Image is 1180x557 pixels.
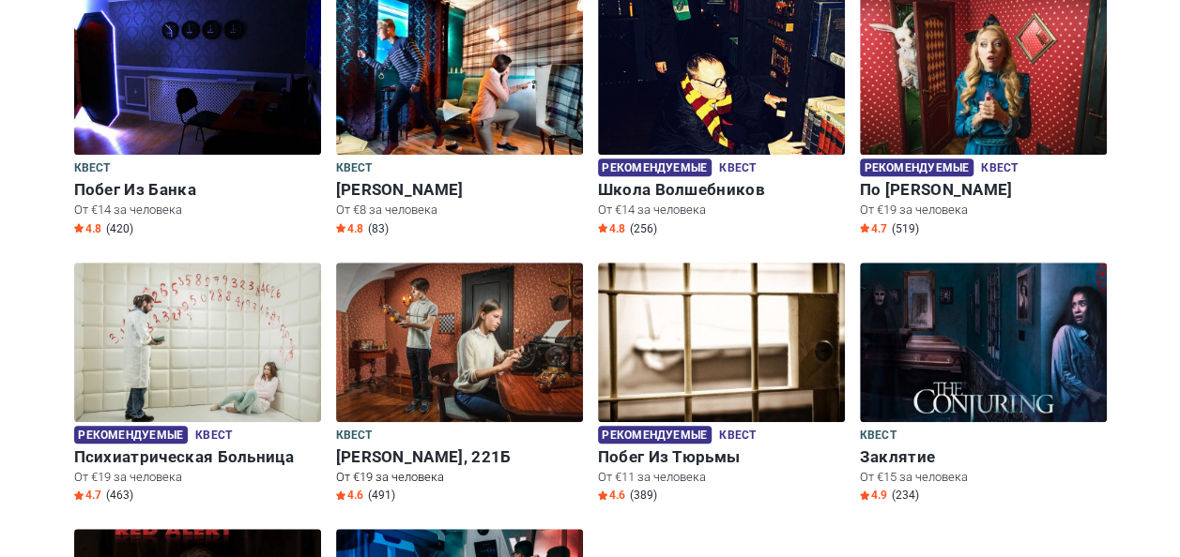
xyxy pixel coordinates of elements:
span: Квест [336,426,373,446]
span: Рекомендуемые [860,158,973,176]
span: (389) [630,488,657,503]
a: Заклятие Квест Заклятие От €15 за человека Star4.9 (234) [860,263,1107,507]
img: Star [74,223,84,233]
p: От €19 за человека [74,469,321,486]
p: От €15 за человека [860,469,1107,486]
span: 4.6 [336,488,363,503]
span: Квест [719,426,756,446]
p: От €19 за человека [860,202,1107,218]
span: Квест [336,158,373,179]
h6: Побег Из Банка [74,180,321,200]
img: Психиатрическая Больница [74,263,321,422]
span: Квест [860,426,896,446]
h6: [PERSON_NAME] [336,180,583,200]
h6: [PERSON_NAME], 221Б [336,447,583,467]
span: 4.7 [74,488,101,503]
span: 4.8 [598,221,625,236]
img: Star [860,490,869,500]
p: От €8 за человека [336,202,583,218]
span: Квест [981,158,1018,179]
p: От €14 за человека [74,202,321,218]
span: 4.9 [860,488,887,503]
img: Star [598,223,607,233]
p: От €11 за человека [598,469,845,486]
span: Рекомендуемые [598,426,712,444]
a: Психиатрическая Больница Рекомендуемые Квест Психиатрическая Больница От €19 за человека Star4.7 ... [74,263,321,507]
h6: Психиатрическая Больница [74,447,321,467]
span: Рекомендуемые [598,158,712,176]
span: (491) [368,488,395,503]
h6: Школа Волшебников [598,180,845,200]
p: От €14 за человека [598,202,845,218]
span: Квест [74,158,111,179]
img: Побег Из Тюрьмы [598,263,845,422]
span: (256) [630,221,657,236]
img: Star [860,223,869,233]
span: 4.8 [336,221,363,236]
span: 4.6 [598,488,625,503]
p: От €19 за человека [336,469,583,486]
span: Квест [195,426,232,446]
span: (420) [106,221,133,236]
span: (83) [368,221,389,236]
img: Star [74,490,84,500]
h6: Заклятие [860,447,1107,467]
img: Бейкер-Стрит, 221Б [336,263,583,422]
h6: Побег Из Тюрьмы [598,447,845,467]
span: (463) [106,488,133,503]
span: (519) [892,221,919,236]
span: Квест [719,158,756,179]
img: Заклятие [860,263,1107,422]
img: Star [598,490,607,500]
span: Рекомендуемые [74,426,188,444]
span: (234) [892,488,919,503]
h6: По [PERSON_NAME] [860,180,1107,200]
span: 4.7 [860,221,887,236]
img: Star [336,490,345,500]
a: Бейкер-Стрит, 221Б Квест [PERSON_NAME], 221Б От €19 за человека Star4.6 (491) [336,263,583,507]
span: 4.8 [74,221,101,236]
a: Побег Из Тюрьмы Рекомендуемые Квест Побег Из Тюрьмы От €11 за человека Star4.6 (389) [598,263,845,507]
img: Star [336,223,345,233]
